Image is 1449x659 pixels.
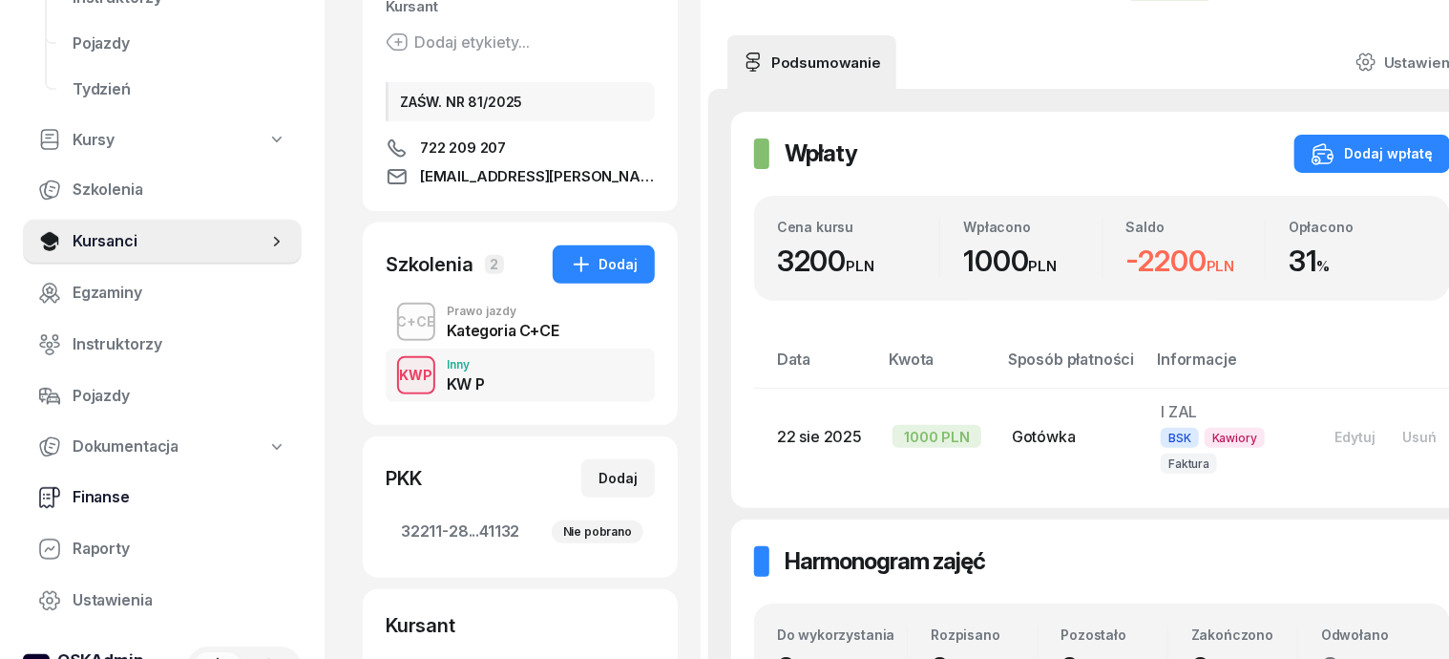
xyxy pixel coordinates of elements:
[1029,257,1058,275] small: PLN
[1061,627,1167,643] div: Pozostało
[73,332,286,357] span: Instruktorzy
[1205,428,1265,448] span: Kawiory
[552,521,643,543] div: Nie pobrano
[23,526,302,572] a: Raporty
[73,77,286,102] span: Tydzień
[1161,428,1199,448] span: BSK
[931,627,1037,643] div: Rozpisano
[1126,244,1265,279] div: -2200
[73,32,286,56] span: Pojazdy
[386,509,655,555] a: 32211-28...41132Nie pobrano
[447,376,484,392] div: KW P
[386,251,473,278] div: Szkolenia
[1161,454,1217,474] span: Faktura
[73,128,115,153] span: Kursy
[73,229,267,254] span: Kursanci
[401,520,640,544] span: 32211-28...41132
[73,588,286,613] span: Ustawienia
[386,82,655,121] div: ZAŚW. NR 81/2025
[777,244,939,279] div: 3200
[997,347,1145,388] th: Sposób płatności
[386,295,655,349] button: C+CEPrawo jazdyKategoria C+CE
[73,485,286,510] span: Finanse
[386,137,655,159] a: 722 209 207
[877,347,997,388] th: Kwota
[386,349,655,402] button: KWPInnyKW P
[598,467,638,490] div: Dodaj
[1321,627,1427,643] div: Odwołano
[963,244,1102,279] div: 1000
[23,167,302,213] a: Szkolenia
[1161,402,1197,421] span: I ZAL
[386,165,655,188] a: [EMAIL_ADDRESS][PERSON_NAME][DOMAIN_NAME]
[73,281,286,306] span: Egzaminy
[1317,257,1331,275] small: %
[386,465,422,492] div: PKK
[1191,627,1297,643] div: Zakończono
[73,435,178,459] span: Dokumentacja
[420,137,506,159] span: 722 209 207
[727,35,896,89] a: Podsumowanie
[1289,219,1427,235] div: Opłacono
[73,178,286,202] span: Szkolenia
[420,165,655,188] span: [EMAIL_ADDRESS][PERSON_NAME][DOMAIN_NAME]
[23,425,302,469] a: Dokumentacja
[23,219,302,265] a: Kursanci
[73,384,286,409] span: Pojazdy
[1012,425,1130,450] div: Gotówka
[23,578,302,624] a: Ustawienia
[485,255,504,274] span: 2
[57,67,302,113] a: Tydzień
[1207,257,1235,275] small: PLN
[23,475,302,521] a: Finanse
[846,257,874,275] small: PLN
[777,427,862,446] span: 22 sie 2025
[447,306,558,317] div: Prawo jazdy
[1145,347,1306,388] th: Informacje
[892,425,981,448] div: 1000 PLN
[1321,421,1389,453] button: Edytuj
[777,219,939,235] div: Cena kursu
[397,356,435,394] button: KWP
[553,245,655,284] button: Dodaj
[1402,429,1437,445] div: Usuń
[73,537,286,562] span: Raporty
[785,546,985,577] h2: Harmonogram zajęć
[386,31,530,53] button: Dodaj etykiety...
[23,322,302,368] a: Instruktorzy
[777,627,907,643] div: Do wykorzystania
[1312,142,1433,165] div: Dodaj wpłatę
[1334,429,1375,445] div: Edytuj
[1126,219,1265,235] div: Saldo
[397,303,435,341] button: C+CE
[570,253,638,276] div: Dodaj
[581,459,655,498] button: Dodaj
[57,21,302,67] a: Pojazdy
[23,118,302,162] a: Kursy
[23,270,302,316] a: Egzaminy
[386,612,655,639] div: Kursant
[389,309,444,333] div: C+CE
[963,219,1102,235] div: Wpłacono
[754,347,877,388] th: Data
[447,359,484,371] div: Inny
[785,138,857,169] h2: Wpłaty
[447,323,558,338] div: Kategoria C+CE
[1289,244,1427,279] div: 31
[392,363,441,387] div: KWP
[23,373,302,419] a: Pojazdy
